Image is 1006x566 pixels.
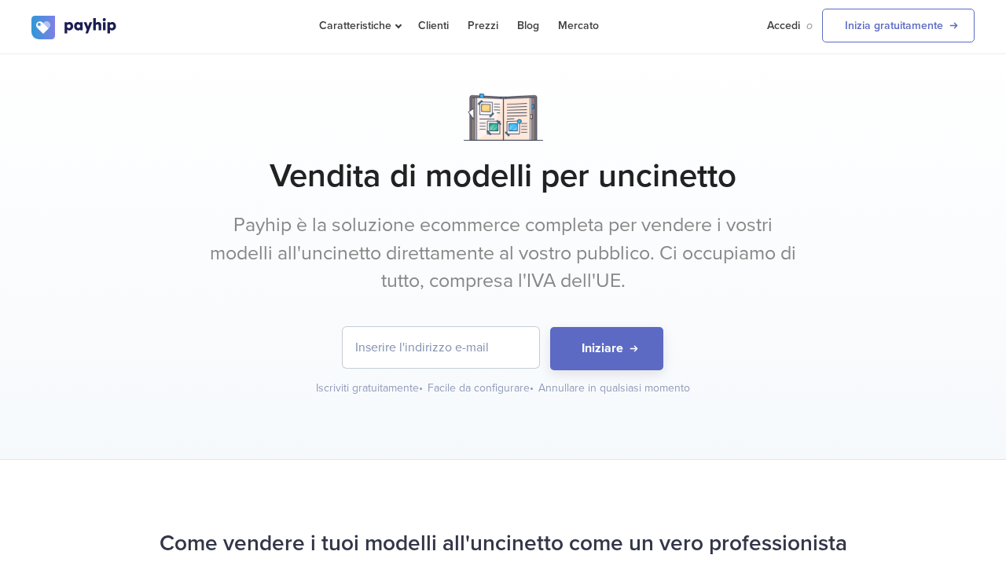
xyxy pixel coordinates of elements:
[316,380,424,396] div: Iscriviti gratuitamente
[550,327,663,370] button: Iniziare
[419,381,423,395] span: •
[208,211,798,296] p: Payhip è la soluzione ecommerce completa per vendere i vostri modelli all'uncinetto direttamente ...
[538,380,690,396] div: Annullare in qualsiasi momento
[822,9,975,42] a: Inizia gratuitamente
[530,381,534,395] span: •
[31,156,975,196] h1: Vendita di modelli per uncinetto
[319,19,399,32] span: Caratteristiche
[31,16,118,39] img: logo.svg
[31,523,975,564] h2: Come vendere i tuoi modelli all'uncinetto come un vero professionista
[343,327,539,368] input: Inserire l'indirizzo e-mail
[428,380,535,396] div: Facile da configurare
[464,94,543,141] img: Notebook.png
